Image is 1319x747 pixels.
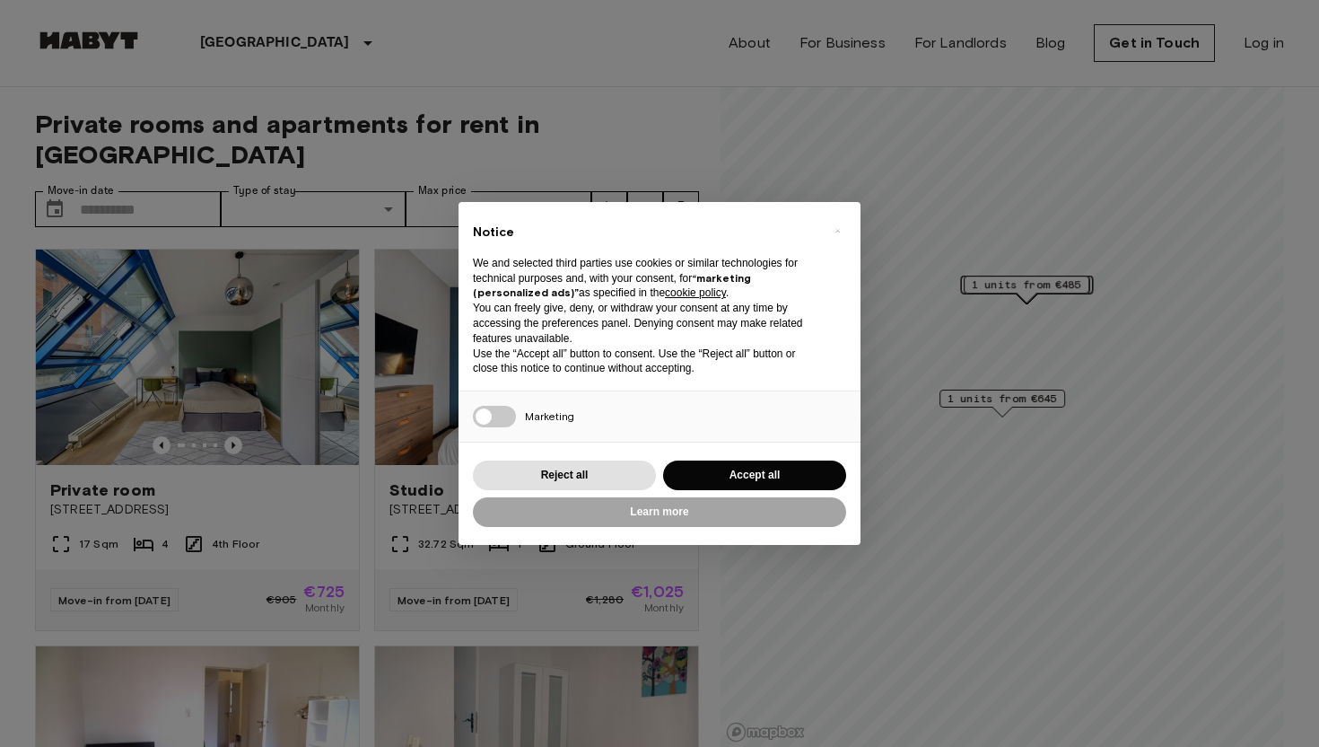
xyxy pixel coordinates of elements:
button: Reject all [473,461,656,490]
strong: “marketing (personalized ads)” [473,271,751,300]
p: Use the “Accept all” button to consent. Use the “Reject all” button or close this notice to conti... [473,347,817,377]
h2: Notice [473,224,817,242]
button: Close this notice [823,216,852,245]
span: Marketing [525,409,574,423]
a: cookie policy [665,286,726,299]
p: We and selected third parties use cookies or similar technologies for technical purposes and, wit... [473,256,817,301]
button: Learn more [473,497,846,527]
p: You can freely give, deny, or withdraw your consent at any time by accessing the preferences pane... [473,301,817,346]
span: × [834,220,841,242]
button: Accept all [663,461,846,490]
